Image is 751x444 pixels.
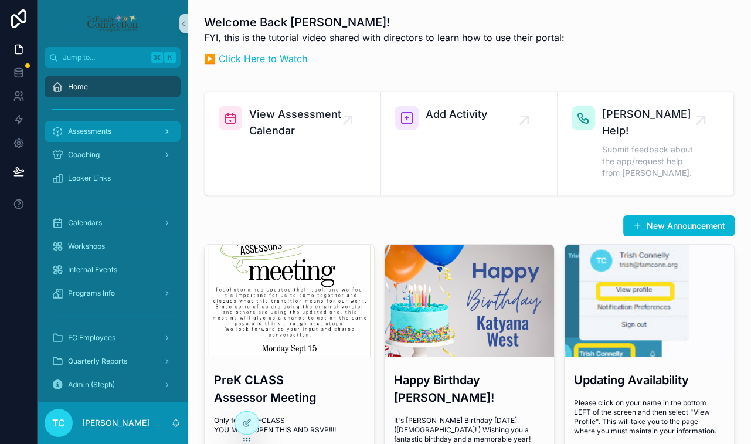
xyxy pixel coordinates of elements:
a: Calendars [45,212,181,233]
a: Coaching [45,144,181,165]
h3: Updating Availability [574,371,725,389]
span: [PERSON_NAME] Help! [602,106,701,139]
a: FC Employees [45,327,181,348]
span: Calendars [68,218,102,228]
a: Home [45,76,181,97]
span: Programs Info [68,289,115,298]
div: unnamed.png [385,245,554,357]
div: prek-class.png [205,245,374,357]
a: Internal Events [45,259,181,280]
span: Submit feedback about the app/request help from [PERSON_NAME]. [602,144,701,179]
span: View Assessment Calendar [249,106,348,139]
img: App logo [86,14,138,33]
a: View Assessment Calendar [205,92,381,195]
div: profile.jpg [565,245,734,357]
span: Internal Events [68,265,117,274]
p: FYI, this is the tutorial video shared with directors to learn how to use their portal: [204,30,565,45]
span: Workshops [68,242,105,251]
span: Home [68,82,88,91]
a: Workshops [45,236,181,257]
span: Add Activity [426,106,487,123]
span: It's [PERSON_NAME] Birthday [DATE] ([DEMOGRAPHIC_DATA]! ) Wishing you a fantastic birthday and a ... [394,416,545,444]
a: Admin (Steph) [45,374,181,395]
span: Coaching [68,150,100,160]
a: Assessments [45,121,181,142]
span: K [165,53,175,62]
a: [PERSON_NAME] Help!Submit feedback about the app/request help from [PERSON_NAME]. [558,92,734,195]
span: Jump to... [63,53,147,62]
span: Assessments [68,127,111,136]
a: Quarterly Reports [45,351,181,372]
h3: Happy Birthday [PERSON_NAME]! [394,371,545,406]
span: FC Employees [68,333,115,343]
span: Looker Links [68,174,111,183]
a: Add Activity [381,92,558,195]
button: New Announcement [623,215,735,236]
div: scrollable content [38,68,188,402]
h1: Welcome Back [PERSON_NAME]! [204,14,565,30]
span: Admin (Steph) [68,380,115,389]
button: Jump to...K [45,47,181,68]
span: Please click on your name in the bottom LEFT of the screen and then select "View Profile". This w... [574,398,725,436]
h3: PreK CLASS Assessor Meeting [214,371,365,406]
a: Looker Links [45,168,181,189]
span: TC [52,416,65,430]
span: Quarterly Reports [68,357,127,366]
p: [PERSON_NAME] [82,417,149,429]
a: ▶️ Click Here to Watch [204,53,307,65]
a: Programs Info [45,283,181,304]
